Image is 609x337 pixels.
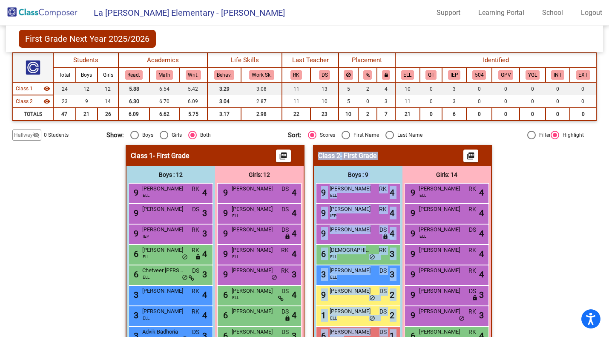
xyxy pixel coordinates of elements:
[85,6,285,20] span: La [PERSON_NAME] Elementary - [PERSON_NAME]
[292,288,296,301] span: 4
[132,228,138,239] span: 9
[340,152,376,160] span: - First Grade
[339,68,358,82] th: Keep away students
[232,287,274,295] span: [PERSON_NAME]
[379,225,387,234] span: DS
[202,248,207,260] span: 4
[44,131,69,139] span: 0 Students
[350,131,379,139] div: First Name
[395,95,420,108] td: 11
[241,108,282,121] td: 2.98
[395,68,420,82] th: English Language Learner
[149,82,179,95] td: 6.54
[232,225,274,234] span: [PERSON_NAME]
[330,307,372,316] span: [PERSON_NAME]
[574,6,609,20] a: Logout
[471,6,531,20] a: Learning Portal
[468,307,476,316] span: RK
[16,85,33,92] span: Class 1
[472,70,486,80] button: 504
[379,246,387,255] span: RK
[241,82,282,95] td: 3.08
[339,82,358,95] td: 5
[14,131,33,139] span: Hallway
[330,205,372,213] span: [PERSON_NAME]
[202,268,207,281] span: 3
[479,268,484,281] span: 4
[479,186,484,199] span: 4
[192,205,199,214] span: DS
[466,108,492,121] td: 0
[149,108,179,121] td: 6.62
[192,287,199,296] span: RK
[430,6,467,20] a: Support
[468,266,476,275] span: RK
[468,205,476,214] span: RK
[149,95,179,108] td: 6.70
[76,82,98,95] td: 12
[192,328,199,337] span: DS
[520,82,546,95] td: 0
[463,150,478,162] button: Print Students Details
[408,290,415,300] span: 9
[132,249,138,259] span: 6
[408,208,415,218] span: 9
[377,108,395,121] td: 7
[43,85,50,92] mat-icon: visibility
[292,268,296,281] span: 3
[232,253,239,260] span: ELL
[232,328,274,336] span: [PERSON_NAME]
[13,95,53,108] td: Hidden teacher - First Grade
[468,246,476,255] span: RK
[282,307,289,316] span: DS
[241,95,282,108] td: 2.87
[282,53,339,68] th: Last Teacher
[319,290,326,300] span: 9
[330,266,372,275] span: [PERSON_NAME]
[319,70,330,80] button: DS
[118,53,207,68] th: Academics
[314,166,402,183] div: Boys : 9
[469,225,476,234] span: DS
[330,274,337,280] span: ELL
[425,70,437,80] button: GT
[221,290,228,300] span: 6
[132,290,138,300] span: 3
[132,269,138,279] span: 6
[232,246,274,254] span: [PERSON_NAME]
[207,82,241,95] td: 3.29
[232,294,239,301] span: ELL
[442,108,466,121] td: 6
[232,205,274,213] span: [PERSON_NAME]
[419,192,426,199] span: ELL
[179,95,207,108] td: 6.09
[271,274,277,281] span: do_not_disturb_alt
[369,254,375,261] span: do_not_disturb_alt
[214,70,234,80] button: Behav.
[53,108,76,121] td: 47
[282,287,289,296] span: DS
[420,108,442,121] td: 0
[339,95,358,108] td: 5
[292,207,296,219] span: 4
[142,287,185,295] span: [PERSON_NAME]
[118,95,149,108] td: 6.30
[395,108,420,121] td: 21
[282,108,310,121] td: 22
[420,68,442,82] th: Gifted and Talented
[319,228,326,239] span: 9
[395,82,420,95] td: 10
[379,287,387,296] span: DS
[390,186,394,199] span: 4
[570,95,596,108] td: 0
[419,233,426,239] span: ELL
[310,82,339,95] td: 13
[382,233,388,240] span: lock
[202,227,207,240] span: 3
[570,108,596,121] td: 0
[479,288,484,301] span: 3
[535,6,570,20] a: School
[221,228,228,239] span: 9
[143,253,149,260] span: ELL
[420,95,442,108] td: 0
